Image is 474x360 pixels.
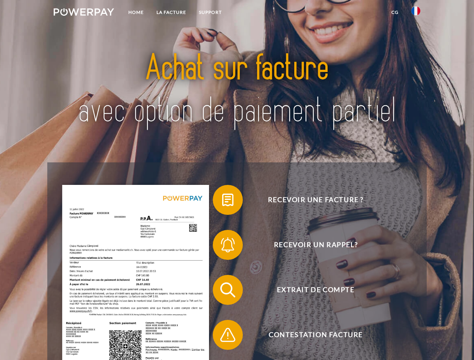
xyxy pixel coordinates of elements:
[218,235,237,254] img: qb_bell.svg
[213,230,408,260] button: Recevoir un rappel?
[213,275,408,305] button: Extrait de compte
[193,6,228,19] a: Support
[213,320,408,350] button: Contestation Facture
[122,6,150,19] a: Home
[218,280,237,299] img: qb_search.svg
[411,6,420,15] img: fr
[224,185,408,215] span: Recevoir une facture ?
[150,6,193,19] a: LA FACTURE
[213,185,408,215] button: Recevoir une facture ?
[218,190,237,209] img: qb_bill.svg
[224,230,408,260] span: Recevoir un rappel?
[54,8,114,16] img: logo-powerpay-white.svg
[224,275,408,305] span: Extrait de compte
[224,320,408,350] span: Contestation Facture
[72,36,402,144] img: title-powerpay_fr.svg
[218,325,237,344] img: qb_warning.svg
[385,6,405,19] a: CG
